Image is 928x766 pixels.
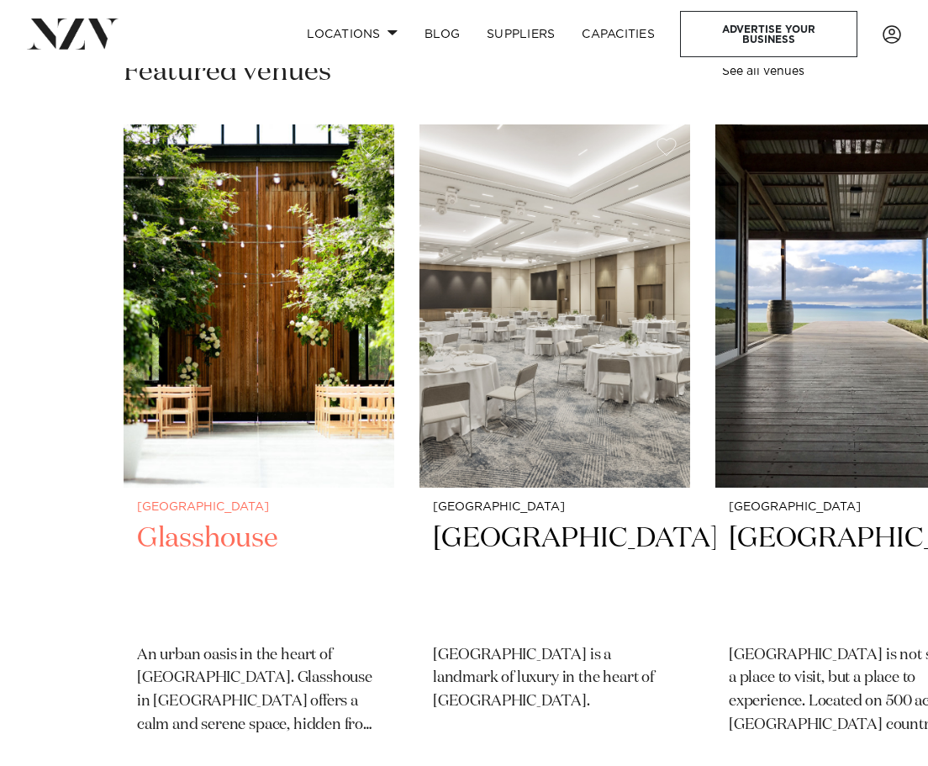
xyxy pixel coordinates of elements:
img: nzv-logo.png [27,18,119,49]
a: SUPPLIERS [473,16,568,52]
a: See all venues [722,66,804,77]
h2: Glasshouse [137,520,381,631]
p: An urban oasis in the heart of [GEOGRAPHIC_DATA]. Glasshouse in [GEOGRAPHIC_DATA] offers a calm a... [137,644,381,738]
small: [GEOGRAPHIC_DATA] [137,501,381,514]
h2: Featured venues [124,54,331,91]
small: [GEOGRAPHIC_DATA] [433,501,677,514]
h2: [GEOGRAPHIC_DATA] [433,520,677,631]
a: Advertise your business [680,11,857,57]
p: [GEOGRAPHIC_DATA] is a landmark of luxury in the heart of [GEOGRAPHIC_DATA]. [433,644,677,715]
a: Locations [293,16,411,52]
a: BLOG [411,16,473,52]
a: Capacities [568,16,668,52]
